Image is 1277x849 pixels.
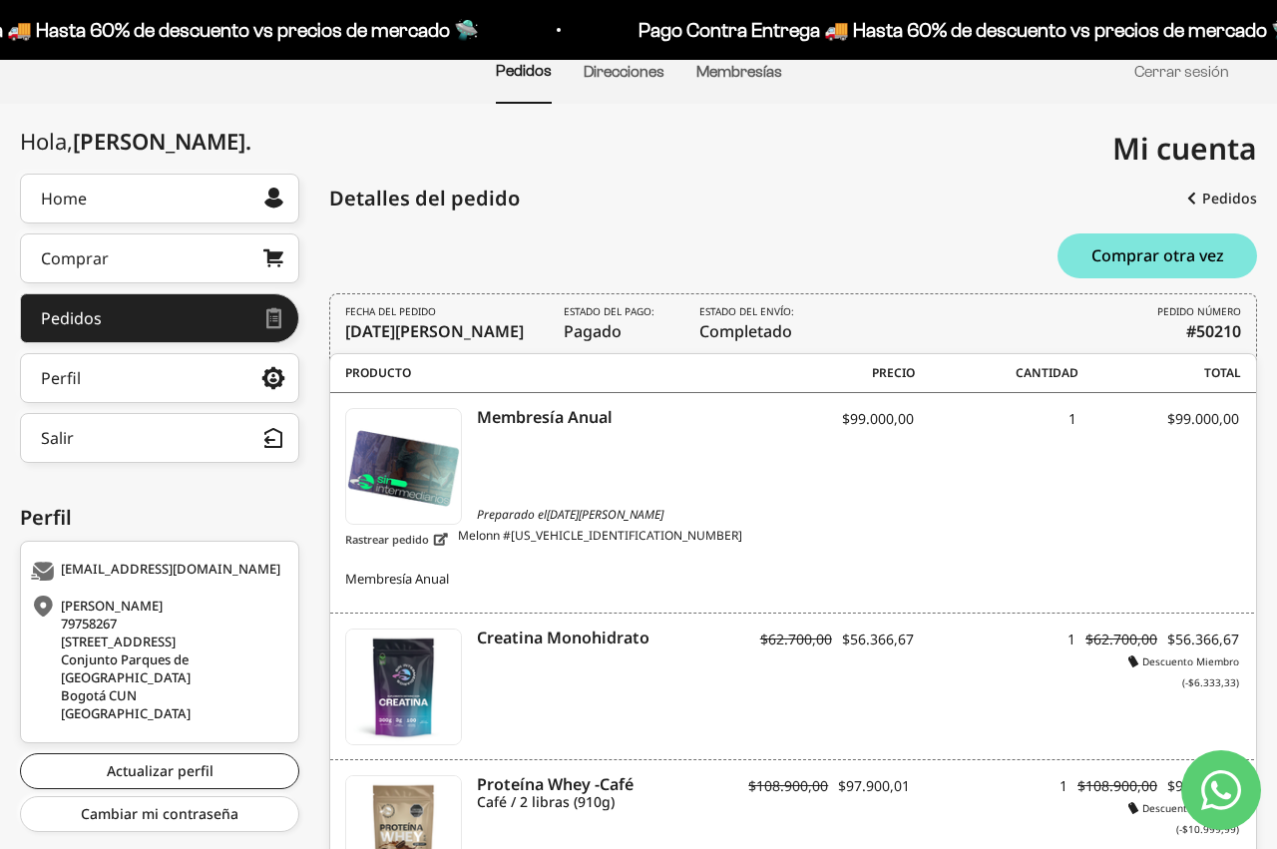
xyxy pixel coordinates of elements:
[842,409,914,428] span: $99.000,00
[1134,63,1229,80] a: Cerrar sesión
[1058,233,1257,278] button: Comprar otra vez
[1157,304,1241,319] i: PEDIDO NÚMERO
[564,304,659,343] span: Pagado
[20,129,251,154] div: Hola,
[345,629,462,745] a: Creatina Monohidrato
[31,562,283,582] div: [EMAIL_ADDRESS][DOMAIN_NAME]
[584,63,664,80] a: Direcciones
[914,408,1076,448] div: 1
[20,413,299,463] button: Salir
[1085,630,1157,648] s: $62.700,00
[20,796,299,832] a: Cambiar mi contraseña
[1077,776,1157,795] s: $108.900,00
[345,527,448,552] a: Rastrear pedido
[748,776,828,795] s: $108.900,00
[345,408,462,525] a: Membresía Anual
[1187,181,1257,216] a: Pedidos
[564,304,654,319] i: Estado del pago:
[345,570,751,590] span: Membresía Anual
[346,630,461,744] img: Creatina Monohidrato
[1128,801,1239,836] i: Descuento Miembro (-$10.999,99)
[910,775,1067,815] div: 1
[1076,408,1239,448] div: $99.000,00
[458,527,742,552] span: Melonn #[US_VEHICLE_IDENTIFICATION_NUMBER]
[20,233,299,283] a: Comprar
[345,320,524,342] time: [DATE][PERSON_NAME]
[547,506,663,523] time: [DATE][PERSON_NAME]
[477,629,749,646] a: Creatina Monohidrato
[1091,247,1224,263] span: Comprar otra vez
[838,776,910,795] span: $97.900,01
[915,364,1077,382] span: Cantidad
[496,62,552,79] a: Pedidos
[345,304,436,319] i: FECHA DEL PEDIDO
[245,126,251,156] span: .
[41,430,74,446] div: Salir
[41,370,81,386] div: Perfil
[699,304,794,319] i: Estado del envío:
[20,174,299,223] a: Home
[329,184,520,213] div: Detalles del pedido
[1128,654,1239,689] i: Descuento Miembro (-$6.333,33)
[41,310,102,326] div: Pedidos
[1167,776,1239,795] span: $97.900,01
[20,503,299,533] div: Perfil
[699,304,799,343] span: Completado
[477,793,737,811] i: Café / 2 libras (910g)
[31,597,283,722] div: [PERSON_NAME] 79758267 [STREET_ADDRESS] Conjunto Parques de [GEOGRAPHIC_DATA] Bogotá CUN [GEOGRAP...
[20,753,299,789] a: Actualizar perfil
[1112,128,1257,169] span: Mi cuenta
[477,775,737,811] a: Proteína Whey -Café Café / 2 libras (910g)
[842,630,914,648] span: $56.366,67
[345,364,752,382] span: Producto
[1167,630,1239,648] span: $56.366,67
[477,408,750,426] a: Membresía Anual
[345,506,751,524] span: Preparado el
[41,191,87,207] div: Home
[20,353,299,403] a: Perfil
[760,630,832,648] s: $62.700,00
[477,775,737,793] i: Proteína Whey -Café
[914,629,1075,668] div: 1
[1186,319,1241,343] b: #50210
[73,126,251,156] span: [PERSON_NAME]
[696,63,782,80] a: Membresías
[20,293,299,343] a: Pedidos
[752,364,915,382] span: Precio
[41,250,109,266] div: Comprar
[346,409,461,524] img: Membresía Anual
[1078,364,1241,382] span: Total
